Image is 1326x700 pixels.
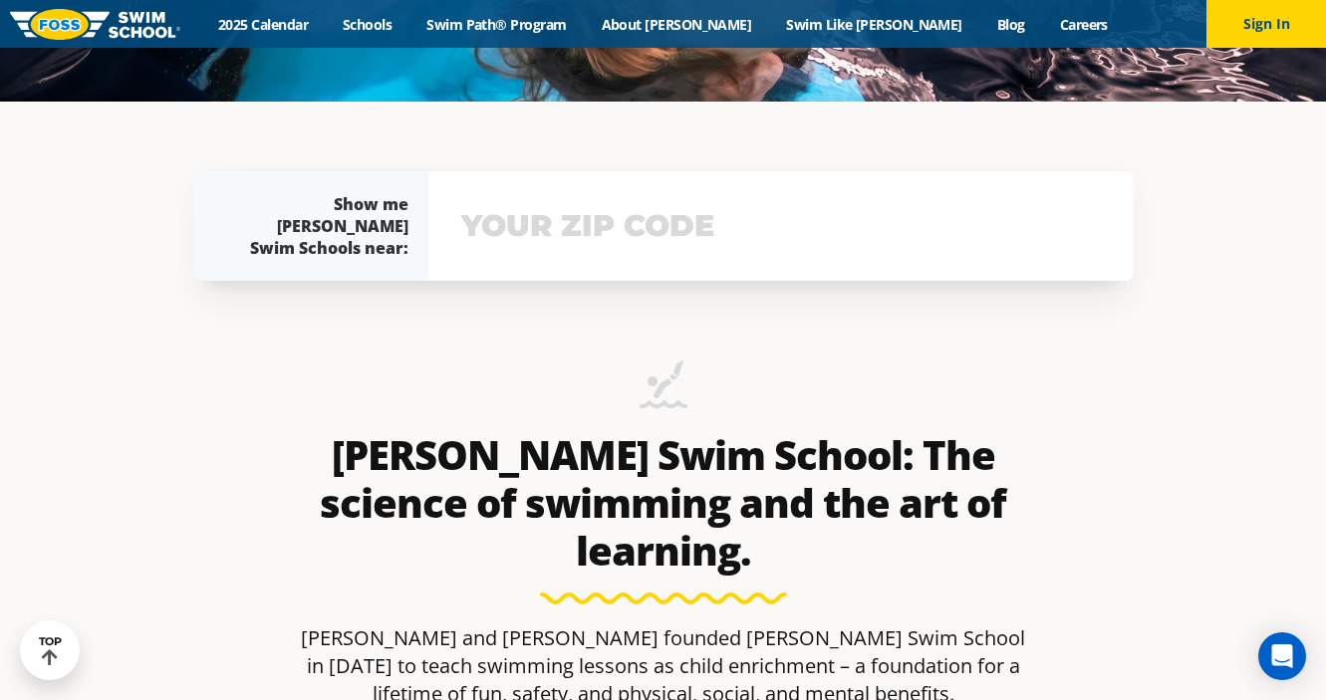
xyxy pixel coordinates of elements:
a: Swim Path® Program [409,15,584,34]
h2: [PERSON_NAME] Swim School: The science of swimming and the art of learning. [293,431,1034,575]
div: Open Intercom Messenger [1258,632,1306,680]
input: YOUR ZIP CODE [456,197,1106,255]
a: Blog [979,15,1042,34]
a: Careers [1042,15,1125,34]
div: TOP [39,635,62,666]
a: Swim Like [PERSON_NAME] [769,15,980,34]
a: Schools [326,15,409,34]
a: 2025 Calendar [201,15,326,34]
div: Show me [PERSON_NAME] Swim Schools near: [233,193,408,259]
img: FOSS Swim School Logo [10,9,180,40]
a: About [PERSON_NAME] [584,15,769,34]
img: icon-swimming-diving-2.png [640,360,687,421]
